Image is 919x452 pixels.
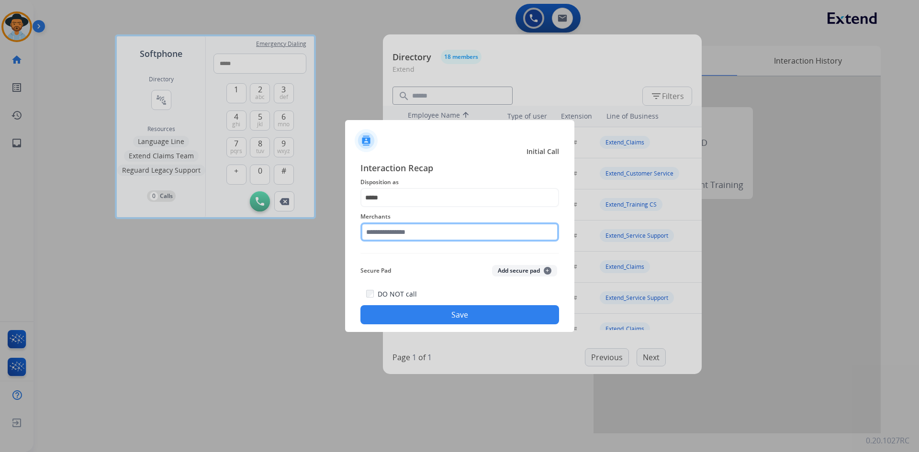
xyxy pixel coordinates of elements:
[360,211,559,222] span: Merchants
[527,147,559,156] span: Initial Call
[360,305,559,324] button: Save
[360,265,391,276] span: Secure Pad
[378,289,417,299] label: DO NOT call
[360,161,559,176] span: Interaction Recap
[866,435,909,446] p: 0.20.1027RC
[355,129,378,152] img: contactIcon
[544,267,551,275] span: +
[360,253,559,254] img: contact-recap-line.svg
[360,176,559,188] span: Disposition as
[492,265,557,276] button: Add secure pad+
